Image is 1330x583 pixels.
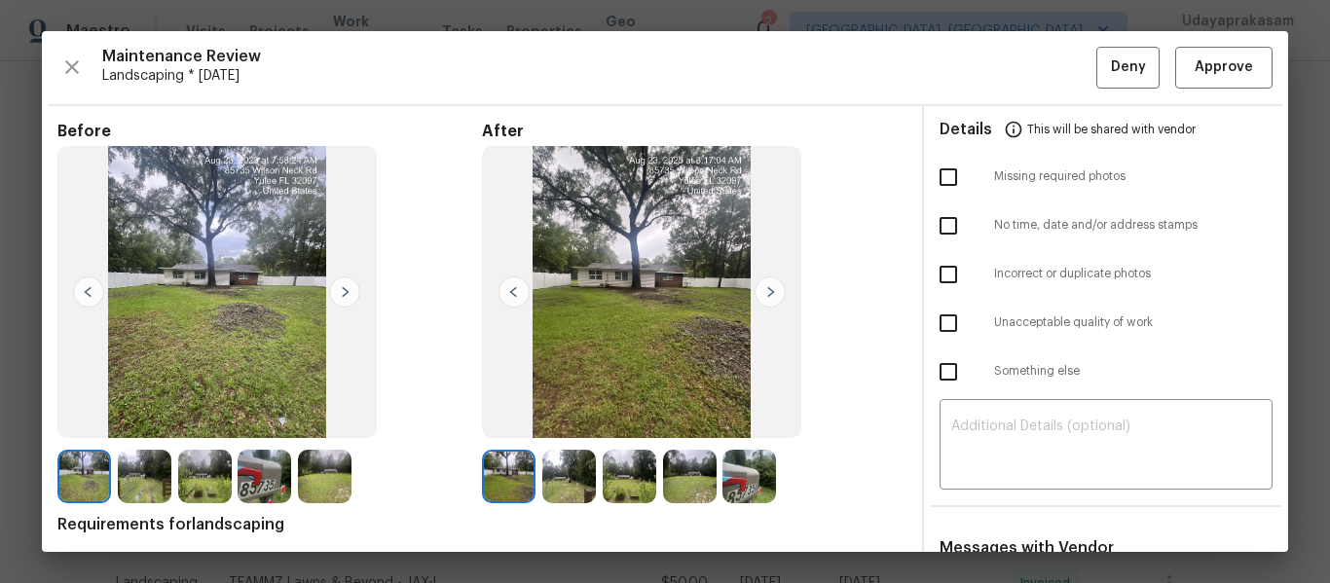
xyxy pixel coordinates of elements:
img: right-chevron-button-url [329,276,360,308]
img: left-chevron-button-url [499,276,530,308]
span: Details [940,106,992,153]
span: Messages with Vendor [940,540,1114,556]
span: Missing required photos [994,168,1273,185]
span: Maintenance Review [102,47,1096,66]
div: Incorrect or duplicate photos [924,250,1288,299]
span: Landscaping * [DATE] [102,66,1096,86]
span: Unacceptable quality of work [994,314,1273,331]
div: Something else [924,347,1288,396]
span: Deny [1111,55,1146,80]
span: Before [57,122,482,141]
img: left-chevron-button-url [73,276,104,308]
span: Approve [1195,55,1253,80]
button: Approve [1175,47,1273,89]
img: right-chevron-button-url [755,276,786,308]
span: Incorrect or duplicate photos [994,266,1273,282]
div: Missing required photos [924,153,1288,201]
span: Something else [994,363,1273,380]
button: Deny [1096,47,1160,89]
div: No time, date and/or address stamps [924,201,1288,250]
div: Unacceptable quality of work [924,299,1288,347]
span: No time, date and/or address stamps [994,217,1273,234]
span: After [482,122,906,141]
span: Requirements for landscaping [57,515,906,534]
span: This will be shared with vendor [1027,106,1196,153]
